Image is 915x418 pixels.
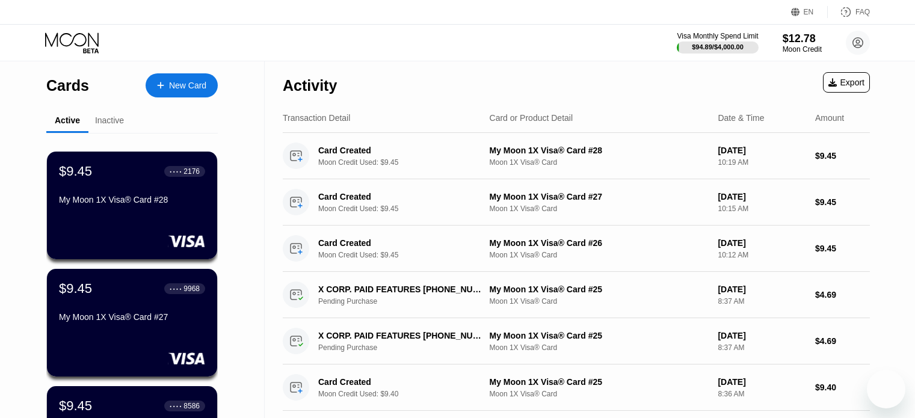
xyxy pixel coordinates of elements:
iframe: Button to launch messaging window [867,370,905,408]
div: $4.69 [815,336,870,346]
div: Active [55,115,80,125]
div: [DATE] [718,146,806,155]
div: Visa Monthly Spend Limit$94.89/$4,000.00 [677,32,758,54]
div: Pending Purchase [318,343,496,352]
div: ● ● ● ● [170,170,182,173]
div: FAQ [855,8,870,16]
div: My Moon 1X Visa® Card #27 [59,312,205,322]
div: Export [828,78,864,87]
div: 10:15 AM [718,204,806,213]
div: Export [823,72,870,93]
div: 8:37 AM [718,297,806,306]
div: $9.45 [59,164,92,179]
div: $9.45 [59,398,92,414]
div: Moon 1X Visa® Card [490,251,709,259]
div: My Moon 1X Visa® Card #25 [490,284,709,294]
div: 2176 [183,167,200,176]
div: Card CreatedMoon Credit Used: $9.45My Moon 1X Visa® Card #26Moon 1X Visa® Card[DATE]10:12 AM$9.45 [283,226,870,272]
div: Card CreatedMoon Credit Used: $9.40My Moon 1X Visa® Card #25Moon 1X Visa® Card[DATE]8:36 AM$9.40 [283,364,870,411]
div: [DATE] [718,377,806,387]
div: Amount [815,113,844,123]
div: [DATE] [718,331,806,340]
div: 9968 [183,284,200,293]
div: $9.45 [815,197,870,207]
div: New Card [169,81,206,91]
div: [DATE] [718,192,806,201]
div: $4.69 [815,290,870,300]
div: Moon 1X Visa® Card [490,297,709,306]
div: FAQ [828,6,870,18]
div: $12.78Moon Credit [783,32,822,54]
div: Moon 1X Visa® Card [490,390,709,398]
div: Transaction Detail [283,113,350,123]
div: 10:12 AM [718,251,806,259]
div: Moon Credit Used: $9.40 [318,390,496,398]
div: $9.45● ● ● ●2176My Moon 1X Visa® Card #28 [47,152,217,259]
div: $94.89 / $4,000.00 [692,43,744,51]
div: $9.45● ● ● ●9968My Moon 1X Visa® Card #27 [47,269,217,377]
div: Cards [46,77,89,94]
div: Card Created [318,146,483,155]
div: X CORP. PAID FEATURES [PHONE_NUMBER] USPending PurchaseMy Moon 1X Visa® Card #25Moon 1X Visa® Car... [283,318,870,364]
div: Card CreatedMoon Credit Used: $9.45My Moon 1X Visa® Card #28Moon 1X Visa® Card[DATE]10:19 AM$9.45 [283,133,870,179]
div: Date & Time [718,113,764,123]
div: Moon Credit [783,45,822,54]
div: 8:37 AM [718,343,806,352]
div: Inactive [95,115,124,125]
div: [DATE] [718,284,806,294]
div: Pending Purchase [318,297,496,306]
div: 8:36 AM [718,390,806,398]
div: X CORP. PAID FEATURES [PHONE_NUMBER] US [318,284,483,294]
div: Moon 1X Visa® Card [490,204,709,213]
div: EN [791,6,828,18]
div: ● ● ● ● [170,287,182,290]
div: My Moon 1X Visa® Card #25 [490,377,709,387]
div: $9.45 [815,244,870,253]
div: Moon Credit Used: $9.45 [318,158,496,167]
div: Card or Product Detail [490,113,573,123]
div: EN [804,8,814,16]
div: Card Created [318,377,483,387]
div: $9.45 [815,151,870,161]
div: 10:19 AM [718,158,806,167]
div: Moon 1X Visa® Card [490,158,709,167]
div: My Moon 1X Visa® Card #27 [490,192,709,201]
div: Moon Credit Used: $9.45 [318,204,496,213]
div: $9.40 [815,383,870,392]
div: My Moon 1X Visa® Card #28 [490,146,709,155]
div: Moon Credit Used: $9.45 [318,251,496,259]
div: My Moon 1X Visa® Card #25 [490,331,709,340]
div: Visa Monthly Spend Limit [677,32,758,40]
div: Card Created [318,192,483,201]
div: [DATE] [718,238,806,248]
div: 8586 [183,402,200,410]
div: Card CreatedMoon Credit Used: $9.45My Moon 1X Visa® Card #27Moon 1X Visa® Card[DATE]10:15 AM$9.45 [283,179,870,226]
div: My Moon 1X Visa® Card #28 [59,195,205,204]
div: X CORP. PAID FEATURES [PHONE_NUMBER] US [318,331,483,340]
div: $12.78 [783,32,822,45]
div: Activity [283,77,337,94]
div: ● ● ● ● [170,404,182,408]
div: X CORP. PAID FEATURES [PHONE_NUMBER] USPending PurchaseMy Moon 1X Visa® Card #25Moon 1X Visa® Car... [283,272,870,318]
div: $9.45 [59,281,92,297]
div: Moon 1X Visa® Card [490,343,709,352]
div: New Card [146,73,218,97]
div: Card Created [318,238,483,248]
div: My Moon 1X Visa® Card #26 [490,238,709,248]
